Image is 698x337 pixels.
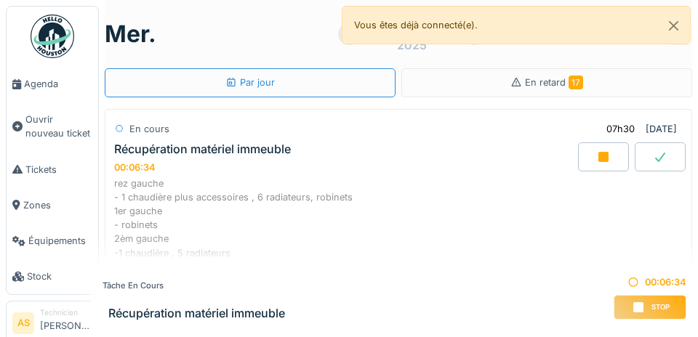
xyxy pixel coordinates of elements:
div: 2025 [397,36,427,54]
a: Ouvrir nouveau ticket [7,102,98,151]
button: Close [657,7,690,45]
div: Technicien [40,307,92,318]
span: Tickets [25,163,92,176]
span: En retard [525,77,583,88]
span: Zones [23,198,92,212]
div: Vous êtes déjà connecté(e). [342,6,691,44]
div: Récupération matériel immeuble [114,142,291,156]
a: Agenda [7,66,98,102]
span: Stock [27,269,92,283]
a: Équipements [7,223,98,259]
div: Tâche en cours [103,280,285,292]
li: AS [12,312,34,334]
div: rez gauche - 1 chaudière plus accessoires , 6 radiateurs, robinets 1er gauche - robinets 2èm gauc... [114,176,683,260]
div: Par jour [225,76,275,89]
div: 07h30 [606,122,635,136]
span: Ouvrir nouveau ticket [25,113,92,140]
img: Badge_color-CXgf-gQk.svg [31,15,74,58]
div: 00:06:34 [614,275,686,289]
a: Stock [7,259,98,294]
div: [DATE] [646,122,677,136]
span: Stop [651,302,670,312]
h1: mer. [105,20,156,48]
span: Agenda [24,77,92,91]
span: Équipements [28,234,92,248]
span: 17 [569,76,583,89]
div: 00:06:34 [114,162,156,173]
a: Zones [7,187,98,223]
div: En cours [129,122,169,136]
h3: Récupération matériel immeuble [108,306,285,320]
a: Tickets [7,152,98,187]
